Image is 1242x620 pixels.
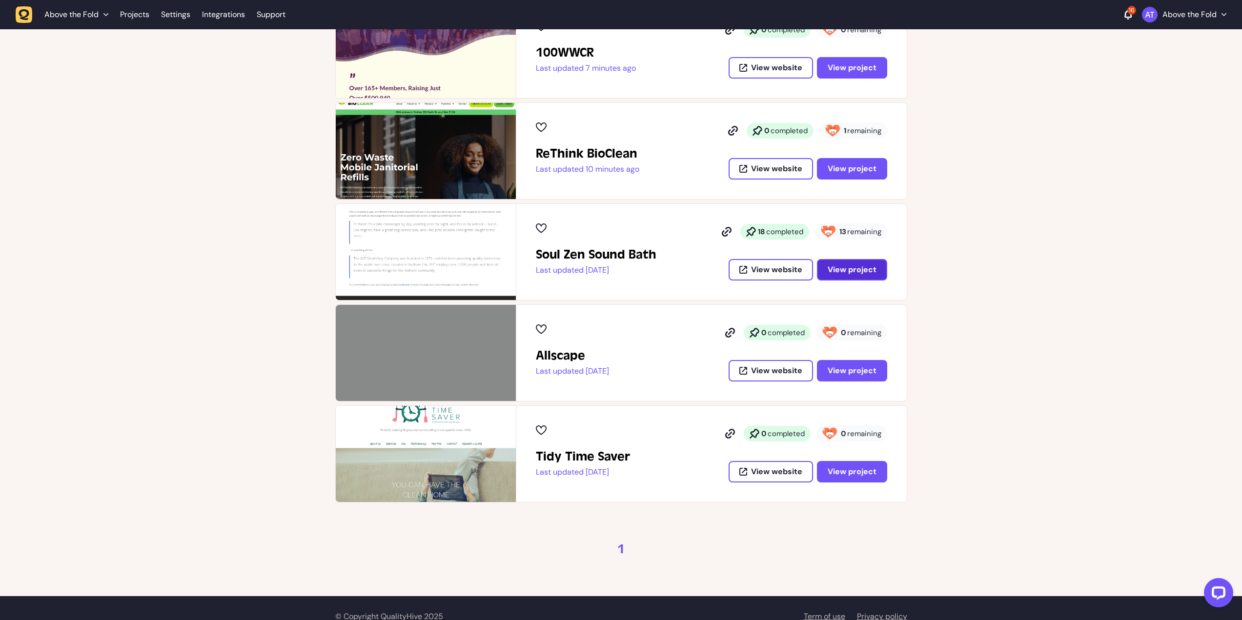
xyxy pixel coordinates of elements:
[536,467,630,477] p: Last updated [DATE]
[761,429,767,439] strong: 0
[764,126,770,136] strong: 0
[536,164,639,174] p: Last updated 10 minutes ago
[751,468,802,476] span: View website
[844,126,846,136] strong: 1
[729,259,813,280] button: View website
[847,328,881,338] span: remaining
[536,63,636,73] p: Last updated 7 minutes ago
[768,25,805,35] span: completed
[839,227,846,237] strong: 13
[1127,6,1136,15] div: 16
[828,468,876,476] span: View project
[536,265,656,275] p: Last updated [DATE]
[841,25,846,35] strong: 0
[617,541,625,557] a: 1
[768,328,805,338] span: completed
[751,367,802,375] span: View website
[828,266,876,274] span: View project
[16,6,114,23] button: Above the Fold
[536,366,609,376] p: Last updated [DATE]
[841,429,846,439] strong: 0
[729,360,813,381] button: View website
[847,429,881,439] span: remaining
[1142,7,1226,22] button: Above the Fold
[44,10,99,20] span: Above the Fold
[761,25,767,35] strong: 0
[536,45,636,60] h2: 100WWCR
[828,165,876,173] span: View project
[729,57,813,79] button: View website
[336,103,516,199] img: ReThink BioClean
[536,449,630,464] h2: Tidy Time Saver
[536,146,639,161] h2: ReThink BioClean
[257,10,285,20] a: Support
[817,259,887,280] button: View project
[729,461,813,482] button: View website
[751,64,802,72] span: View website
[761,328,767,338] strong: 0
[1162,10,1217,20] p: Above the Fold
[828,367,876,375] span: View project
[817,360,887,381] button: View project
[828,64,876,72] span: View project
[729,158,813,180] button: View website
[847,126,881,136] span: remaining
[536,348,609,363] h2: Allscape
[817,158,887,180] button: View project
[847,227,881,237] span: remaining
[758,227,765,237] strong: 18
[336,2,516,98] img: 100WWCR
[841,328,846,338] strong: 0
[161,6,190,23] a: Settings
[536,247,656,262] h2: Soul Zen Sound Bath
[817,461,887,482] button: View project
[1196,574,1237,615] iframe: LiveChat chat widget
[766,227,803,237] span: completed
[817,57,887,79] button: View project
[768,429,805,439] span: completed
[847,25,881,35] span: remaining
[336,406,516,502] img: Tidy Time Saver
[751,165,802,173] span: View website
[1142,7,1158,22] img: Above the Fold
[336,305,516,401] img: Allscape
[751,266,802,274] span: View website
[120,6,149,23] a: Projects
[336,204,516,300] img: Soul Zen Sound Bath
[202,6,245,23] a: Integrations
[771,126,808,136] span: completed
